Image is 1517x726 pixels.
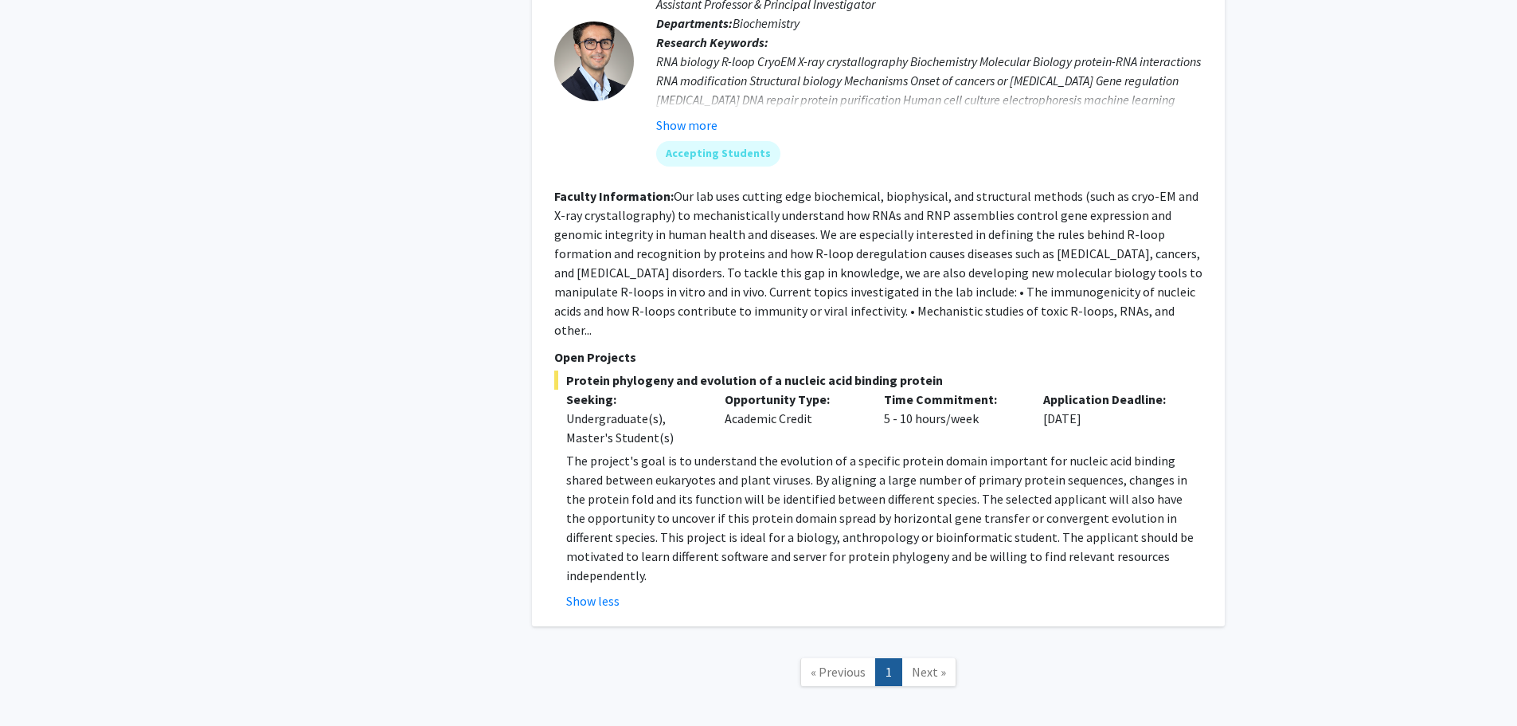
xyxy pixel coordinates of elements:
[554,347,1202,367] p: Open Projects
[884,390,1019,409] p: Time Commitment:
[554,371,1202,390] span: Protein phylogeny and evolution of a nucleic acid binding protein
[554,188,1202,338] fg-read-more: Our lab uses cutting edge biochemical, biophysical, and structural methods (such as cryo-EM and X...
[713,390,872,447] div: Academic Credit
[656,116,717,135] button: Show more
[1031,390,1191,447] div: [DATE]
[725,390,860,409] p: Opportunity Type:
[901,658,956,686] a: Next Page
[12,654,68,714] iframe: Chat
[566,409,702,447] div: Undergraduate(s), Master's Student(s)
[656,141,780,167] mat-chip: Accepting Students
[656,52,1202,128] div: RNA biology R-loop CryoEM X-ray crystallography Biochemistry Molecular Biology protein-RNA intera...
[566,451,1202,585] p: The project's goal is to understand the evolution of a specific protein domain important for nucl...
[554,188,674,204] b: Faculty Information:
[872,390,1031,447] div: 5 - 10 hours/week
[656,34,768,50] b: Research Keywords:
[532,642,1225,707] nav: Page navigation
[912,664,946,680] span: Next »
[656,15,733,31] b: Departments:
[800,658,876,686] a: Previous Page
[566,591,620,610] button: Show less
[875,658,902,686] a: 1
[811,664,866,680] span: « Previous
[1043,390,1179,409] p: Application Deadline:
[733,15,800,31] span: Biochemistry
[566,390,702,409] p: Seeking:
